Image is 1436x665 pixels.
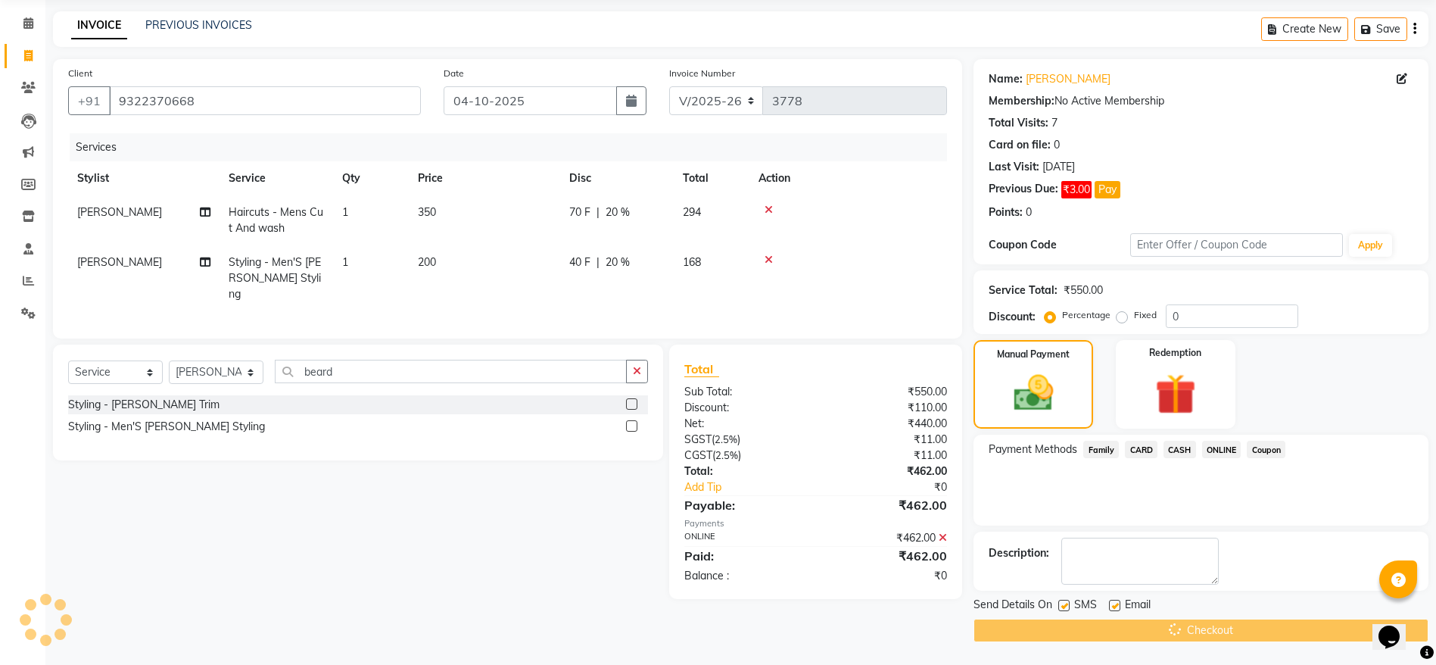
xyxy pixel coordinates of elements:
div: ₹110.00 [816,400,959,416]
div: Description: [989,545,1049,561]
span: | [597,254,600,270]
div: 7 [1051,115,1058,131]
div: ₹0 [839,479,958,495]
span: 20 % [606,254,630,270]
div: ONLINE [673,530,816,546]
label: Date [444,67,464,80]
span: Email [1125,597,1151,616]
span: CGST [684,448,712,462]
div: ₹462.00 [816,496,959,514]
span: CARD [1125,441,1157,458]
span: 350 [418,205,436,219]
div: Sub Total: [673,384,816,400]
div: Discount: [673,400,816,416]
input: Enter Offer / Coupon Code [1130,233,1342,257]
span: 168 [683,255,701,269]
div: Paid: [673,547,816,565]
div: Total: [673,464,816,479]
span: 70 F [569,204,590,220]
span: Coupon [1247,441,1285,458]
div: Net: [673,416,816,432]
div: Previous Due: [989,181,1058,198]
div: Total Visits: [989,115,1048,131]
div: Payable: [673,496,816,514]
th: Service [220,161,333,195]
span: SGST [684,432,712,446]
a: Add Tip [673,479,839,495]
div: 0 [1026,204,1032,220]
div: Membership: [989,93,1054,109]
img: _cash.svg [1001,370,1066,416]
div: Balance : [673,568,816,584]
span: ONLINE [1202,441,1241,458]
div: Name: [989,71,1023,87]
a: [PERSON_NAME] [1026,71,1110,87]
input: Search by Name/Mobile/Email/Code [109,86,421,115]
div: Payments [684,517,947,530]
span: Family [1083,441,1119,458]
span: 2.5% [715,449,738,461]
span: 1 [342,205,348,219]
label: Percentage [1062,308,1110,322]
span: [PERSON_NAME] [77,205,162,219]
span: [PERSON_NAME] [77,255,162,269]
span: SMS [1074,597,1097,616]
div: ( ) [673,448,816,464]
iframe: chat widget [1372,604,1421,650]
div: ₹462.00 [816,547,959,565]
button: Apply [1349,234,1392,257]
div: Card on file: [989,137,1051,153]
button: +91 [68,86,111,115]
span: 2.5% [715,433,737,445]
div: No Active Membership [989,93,1413,109]
a: INVOICE [71,12,127,39]
th: Stylist [68,161,220,195]
th: Total [674,161,749,195]
label: Manual Payment [997,348,1070,361]
div: ₹440.00 [816,416,959,432]
div: ( ) [673,432,816,448]
div: ₹550.00 [1064,283,1103,298]
th: Qty [333,161,409,195]
div: Services [70,133,958,161]
label: Redemption [1149,346,1201,360]
span: Haircuts - Mens Cut And wash [229,205,323,235]
div: ₹0 [816,568,959,584]
label: Client [68,67,92,80]
span: 40 F [569,254,590,270]
span: | [597,204,600,220]
div: Styling - Men'S [PERSON_NAME] Styling [68,419,265,435]
span: 200 [418,255,436,269]
span: Total [684,361,719,377]
span: 20 % [606,204,630,220]
span: ₹3.00 [1061,181,1092,198]
div: Styling - [PERSON_NAME] Trim [68,397,220,413]
label: Invoice Number [669,67,735,80]
img: _gift.svg [1142,369,1209,420]
th: Price [409,161,560,195]
div: ₹462.00 [816,464,959,479]
div: ₹462.00 [816,530,959,546]
label: Fixed [1134,308,1157,322]
div: ₹11.00 [816,448,959,464]
div: Points: [989,204,1023,220]
div: [DATE] [1042,159,1075,175]
button: Pay [1095,181,1120,198]
th: Disc [560,161,674,195]
span: Styling - Men'S [PERSON_NAME] Styling [229,255,321,301]
div: 0 [1054,137,1060,153]
a: PREVIOUS INVOICES [145,18,252,32]
div: ₹550.00 [816,384,959,400]
th: Action [749,161,947,195]
div: Coupon Code [989,237,1130,253]
button: Create New [1261,17,1348,41]
div: Discount: [989,309,1036,325]
button: Save [1354,17,1407,41]
span: Payment Methods [989,442,1077,457]
input: Search or Scan [275,360,627,383]
span: 294 [683,205,701,219]
span: Send Details On [973,597,1052,616]
div: ₹11.00 [816,432,959,448]
div: Service Total: [989,283,1058,298]
div: Last Visit: [989,159,1039,175]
